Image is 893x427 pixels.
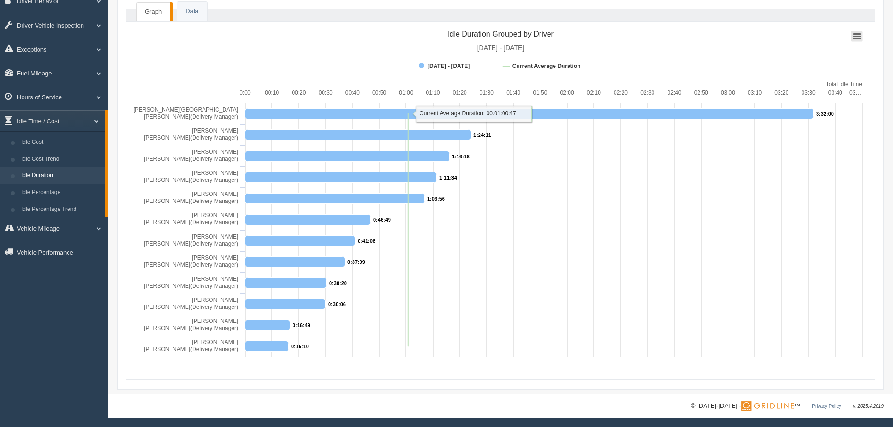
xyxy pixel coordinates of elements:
[292,90,306,96] text: 00:20
[293,322,310,328] tspan: 0:16:49
[144,283,238,289] tspan: [PERSON_NAME](Delivery Manager)
[144,325,238,331] tspan: [PERSON_NAME](Delivery Manager)
[614,90,628,96] text: 02:20
[533,90,547,96] text: 01:50
[399,90,413,96] text: 01:00
[453,90,467,96] text: 01:20
[192,170,238,176] tspan: [PERSON_NAME]
[192,297,238,303] tspan: [PERSON_NAME]
[347,259,365,265] tspan: 0:37:09
[428,63,470,69] tspan: [DATE] - [DATE]
[691,401,884,411] div: © [DATE]-[DATE] - ™
[741,401,794,411] img: Gridline
[328,301,346,307] tspan: 0:30:06
[426,90,440,96] text: 01:10
[192,212,238,218] tspan: [PERSON_NAME]
[144,346,238,352] tspan: [PERSON_NAME](Delivery Manager)
[144,262,238,268] tspan: [PERSON_NAME](Delivery Manager)
[144,156,238,162] tspan: [PERSON_NAME](Delivery Manager)
[828,90,842,96] text: 03:40
[512,63,581,69] tspan: Current Average Duration
[473,132,491,138] tspan: 1:24:11
[192,276,238,282] tspan: [PERSON_NAME]
[192,149,238,155] tspan: [PERSON_NAME]
[17,167,105,184] a: Idle Duration
[192,339,238,345] tspan: [PERSON_NAME]
[17,151,105,168] a: Idle Cost Trend
[345,90,360,96] text: 00:40
[291,344,309,349] tspan: 0:16:10
[358,238,375,244] tspan: 0:41:08
[329,280,347,286] tspan: 0:30:20
[721,90,735,96] text: 03:00
[480,90,494,96] text: 01:30
[133,106,238,113] tspan: [PERSON_NAME][GEOGRAPHIC_DATA]
[640,90,654,96] text: 02:30
[477,44,525,52] tspan: [DATE] - [DATE]
[826,81,863,88] tspan: Total Idle Time
[373,217,391,223] tspan: 0:46:49
[748,90,762,96] text: 03:10
[319,90,333,96] text: 00:30
[560,90,574,96] text: 02:00
[265,90,279,96] text: 00:10
[774,90,788,96] text: 03:20
[144,135,238,141] tspan: [PERSON_NAME](Delivery Manager)
[694,90,708,96] text: 02:50
[144,219,238,225] tspan: [PERSON_NAME](Delivery Manager)
[587,90,601,96] text: 02:10
[192,318,238,324] tspan: [PERSON_NAME]
[448,30,554,38] tspan: Idle Duration Grouped by Driver
[192,127,238,134] tspan: [PERSON_NAME]
[452,154,470,159] tspan: 1:16:16
[144,113,238,120] tspan: [PERSON_NAME](Delivery Manager)
[240,90,251,96] text: 0:00
[17,184,105,201] a: Idle Percentage
[17,134,105,151] a: Idle Cost
[802,90,816,96] text: 03:30
[17,201,105,218] a: Idle Percentage Trend
[853,404,884,409] span: v. 2025.4.2019
[667,90,681,96] text: 02:40
[144,177,238,183] tspan: [PERSON_NAME](Delivery Manager)
[192,233,238,240] tspan: [PERSON_NAME]
[192,191,238,197] tspan: [PERSON_NAME]
[192,255,238,261] tspan: [PERSON_NAME]
[506,90,520,96] text: 01:40
[372,90,386,96] text: 00:50
[144,198,238,204] tspan: [PERSON_NAME](Delivery Manager)
[177,2,207,21] a: Data
[144,304,238,310] tspan: [PERSON_NAME](Delivery Manager)
[144,240,238,247] tspan: [PERSON_NAME](Delivery Manager)
[439,175,458,180] tspan: 1:11:34
[816,111,834,117] tspan: 3:32:00
[136,2,170,21] a: Graph
[427,196,445,202] tspan: 1:06:56
[849,90,861,96] tspan: 03…
[812,404,841,409] a: Privacy Policy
